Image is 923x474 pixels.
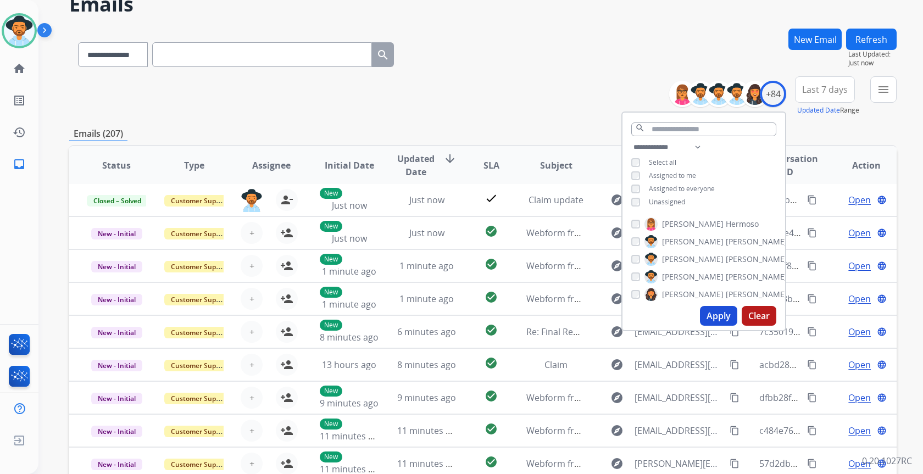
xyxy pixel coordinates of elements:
button: Apply [700,306,737,326]
mat-icon: explore [610,292,624,305]
mat-icon: person_add [280,358,293,371]
span: Webform from [EMAIL_ADDRESS][DOMAIN_NAME] on [DATE] [526,227,775,239]
mat-icon: list_alt [13,94,26,107]
mat-icon: search [376,48,390,62]
span: 11 minutes ago [320,430,383,442]
p: New [320,254,342,265]
mat-icon: language [877,393,887,403]
mat-icon: explore [610,193,624,207]
span: Customer Support [164,261,236,272]
mat-icon: content_copy [807,393,817,403]
span: [PERSON_NAME] [726,254,787,265]
span: Just now [409,227,444,239]
span: Customer Support [164,294,236,305]
span: Customer Support [164,393,236,404]
button: Updated Date [797,106,840,115]
span: Open [848,226,871,239]
span: 9 minutes ago [397,392,456,404]
mat-icon: check_circle [485,324,498,337]
p: New [320,386,342,397]
span: Just now [332,199,367,211]
button: + [241,387,263,409]
p: New [320,320,342,331]
span: 1 minute ago [399,260,454,272]
span: New - Initial [91,393,142,404]
span: New - Initial [91,294,142,305]
span: SLA [483,159,499,172]
mat-icon: language [877,327,887,337]
button: + [241,420,263,442]
span: [PERSON_NAME] [726,236,787,247]
span: New - Initial [91,459,142,470]
mat-icon: content_copy [807,294,817,304]
span: + [249,259,254,272]
mat-icon: explore [610,358,624,371]
mat-icon: search [635,123,645,133]
mat-icon: menu [877,83,890,96]
span: New - Initial [91,261,142,272]
button: + [241,255,263,277]
button: + [241,354,263,376]
p: New [320,221,342,232]
mat-icon: home [13,62,26,75]
span: Open [848,358,871,371]
button: Last 7 days [795,76,855,103]
span: + [249,424,254,437]
span: + [249,457,254,470]
span: c484e768-e2fc-4c82-8cae-555f88b11c0f [759,425,920,437]
span: [PERSON_NAME] [662,219,724,230]
span: New - Initial [91,327,142,338]
mat-icon: content_copy [807,459,817,469]
mat-icon: content_copy [807,228,817,238]
mat-icon: person_add [280,325,293,338]
span: Customer Support [164,327,236,338]
span: 1 minute ago [399,293,454,305]
button: + [241,288,263,310]
mat-icon: check_circle [485,389,498,403]
button: Clear [742,306,776,326]
mat-icon: content_copy [807,327,817,337]
mat-icon: content_copy [807,195,817,205]
span: [PERSON_NAME] [662,236,724,247]
span: + [249,391,254,404]
span: + [249,292,254,305]
span: [EMAIL_ADDRESS][DOMAIN_NAME] [635,358,723,371]
span: Customer Support [164,228,236,239]
span: + [249,358,254,371]
span: Assigned to everyone [649,184,715,193]
button: New Email [788,29,842,50]
span: Last Updated: [848,50,897,59]
span: 8 minutes ago [320,331,379,343]
span: Re: Final Reminder! Send in your product to proceed with your claim [526,326,809,338]
span: Updated Date [397,152,435,179]
mat-icon: person_add [280,424,293,437]
img: avatar [4,15,35,46]
span: 8 minutes ago [397,359,456,371]
span: 11 minutes ago [397,458,461,470]
th: Action [819,146,897,185]
mat-icon: check_circle [485,225,498,238]
p: 0.20.1027RC [862,454,912,467]
span: Claim [544,359,568,371]
span: Just now [332,232,367,244]
p: New [320,188,342,199]
span: 1 minute ago [322,298,376,310]
span: Open [848,424,871,437]
span: 11 minutes ago [397,425,461,437]
mat-icon: inbox [13,158,26,171]
span: Type [184,159,204,172]
span: Unassigned [649,197,685,207]
mat-icon: check_circle [485,455,498,469]
span: Initial Date [325,159,374,172]
mat-icon: explore [610,226,624,239]
span: Open [848,457,871,470]
span: Conversation ID [759,152,819,179]
span: Subject [540,159,572,172]
span: Webform from [EMAIL_ADDRESS][DOMAIN_NAME] on [DATE] [526,392,775,404]
span: New - Initial [91,426,142,437]
span: Webform from [EMAIL_ADDRESS][DOMAIN_NAME] on [DATE] [526,425,775,437]
mat-icon: person_add [280,457,293,470]
mat-icon: language [877,195,887,205]
p: New [320,419,342,430]
mat-icon: check_circle [485,356,498,370]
